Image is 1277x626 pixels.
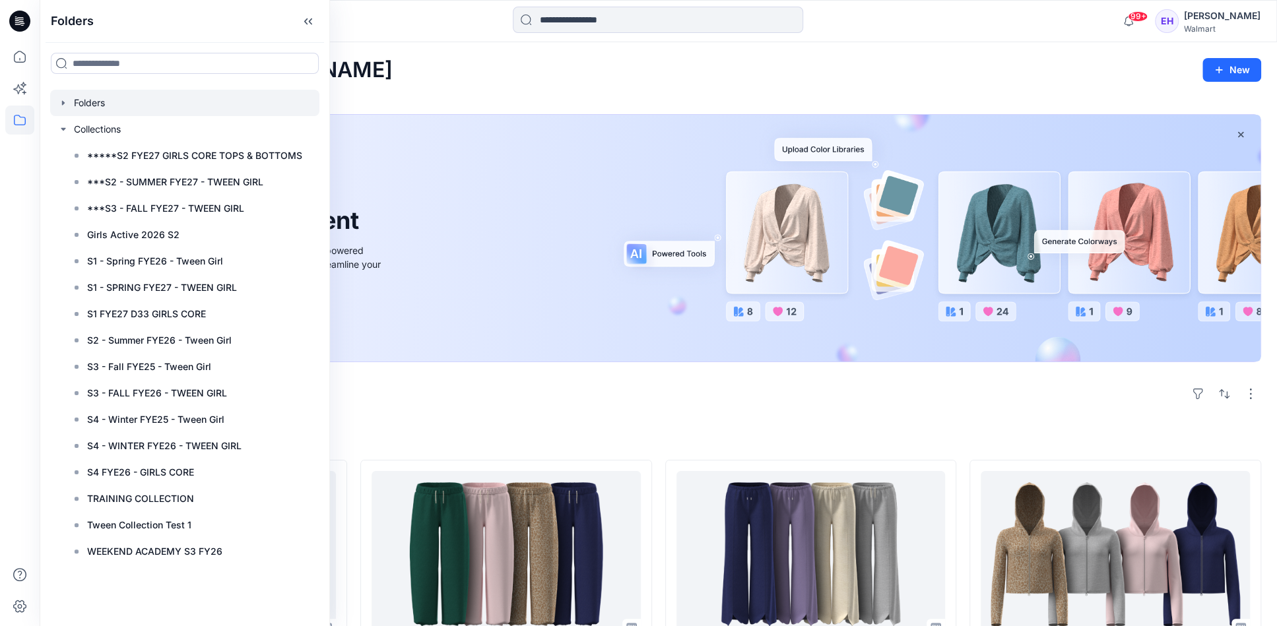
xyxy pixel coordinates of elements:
p: Girls Active 2026 S2 [87,227,180,243]
p: ***S3 - FALL FYE27 - TWEEN GIRL [87,201,244,216]
button: New [1202,58,1261,82]
h4: Styles [55,431,1261,447]
div: Walmart [1184,24,1261,34]
p: S4 - Winter FYE25 - Tween Girl [87,412,224,427]
p: S4 FYE26 - GIRLS CORE [87,464,194,480]
p: S3 - Fall FYE25 - Tween Girl [87,359,211,375]
span: 99+ [1128,11,1148,22]
p: S3 - FALL FYE26 - TWEEN GIRL [87,385,227,401]
p: *****S2 FYE27 GIRLS CORE TOPS & BOTTOMS [87,148,302,164]
p: S1 - SPRING FYE27 - TWEEN GIRL [87,280,237,296]
p: S1 FYE27 D33 GIRLS CORE [87,306,206,322]
div: [PERSON_NAME] [1184,8,1261,24]
p: ***S2 - SUMMER FYE27 - TWEEN GIRL [87,174,263,190]
p: WEEKEND ACADEMY S3 FY26 [87,544,222,559]
div: EH [1155,9,1179,33]
p: Tween Collection Test 1 [87,517,191,533]
p: S4 - WINTER FYE26 - TWEEN GIRL [87,438,242,454]
p: S2 - Summer FYE26 - Tween Girl [87,332,232,348]
p: S1 - Spring FYE26 - Tween Girl [87,253,223,269]
p: TRAINING COLLECTION [87,491,194,507]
